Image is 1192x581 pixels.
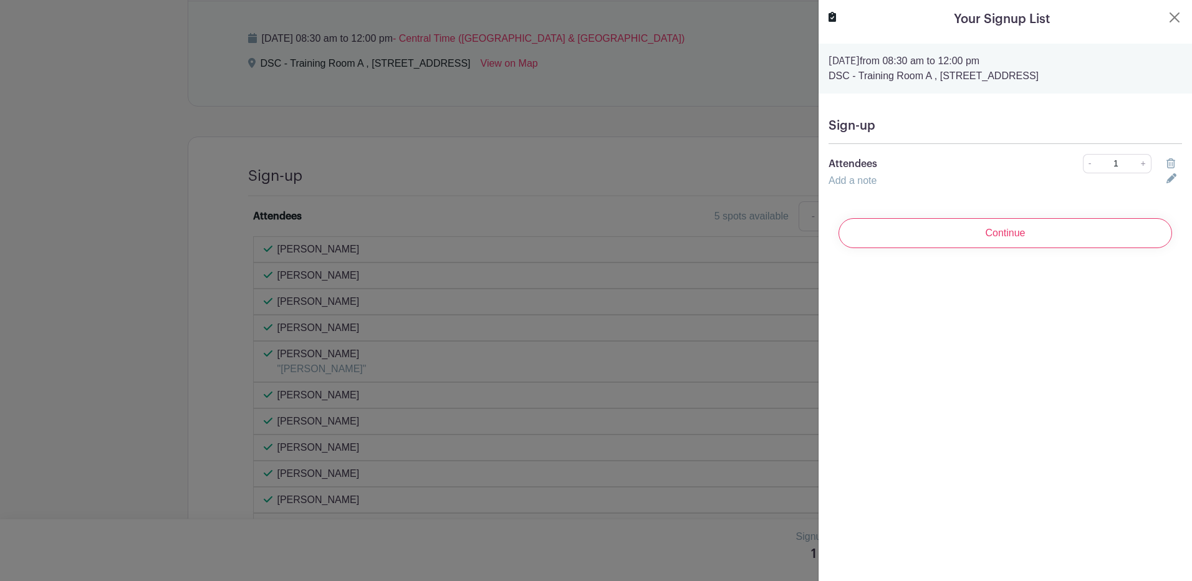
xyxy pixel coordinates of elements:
[1083,154,1097,173] a: -
[1167,10,1182,25] button: Close
[954,10,1050,29] h5: Your Signup List
[829,54,1182,69] p: from 08:30 am to 12:00 pm
[829,56,860,66] strong: [DATE]
[829,69,1182,84] p: DSC - Training Room A , [STREET_ADDRESS]
[829,118,1182,133] h5: Sign-up
[839,218,1172,248] input: Continue
[829,175,877,186] a: Add a note
[829,156,1029,171] p: Attendees
[1136,154,1151,173] a: +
